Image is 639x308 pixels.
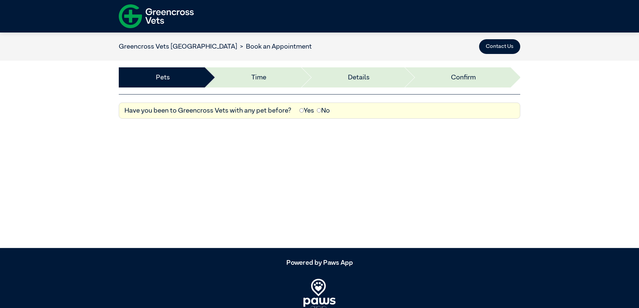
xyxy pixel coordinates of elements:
[156,72,170,82] a: Pets
[119,259,520,267] h5: Powered by Paws App
[479,39,520,54] button: Contact Us
[317,108,321,113] input: No
[299,108,304,113] input: Yes
[119,43,237,50] a: Greencross Vets [GEOGRAPHIC_DATA]
[119,2,194,31] img: f-logo
[299,106,314,116] label: Yes
[237,42,312,52] li: Book an Appointment
[119,42,312,52] nav: breadcrumb
[124,106,291,116] label: Have you been to Greencross Vets with any pet before?
[317,106,330,116] label: No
